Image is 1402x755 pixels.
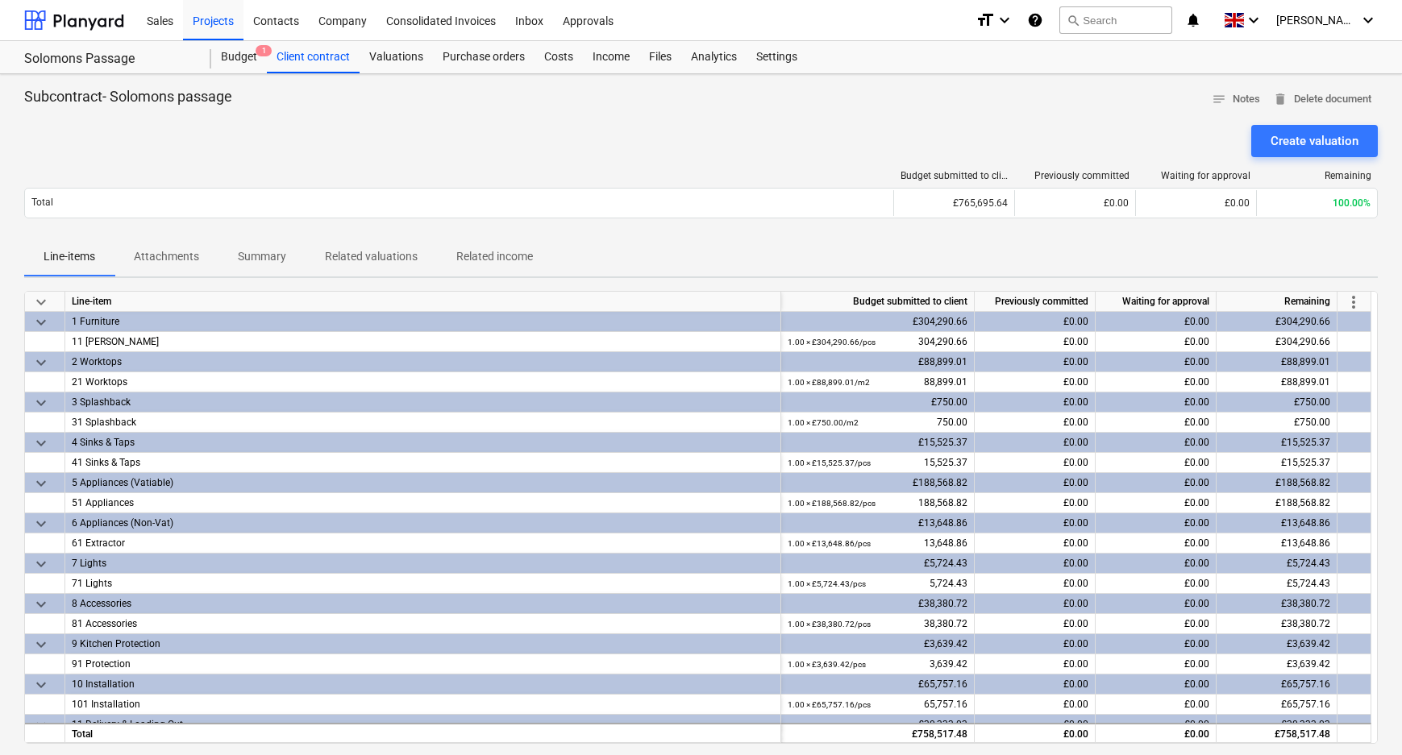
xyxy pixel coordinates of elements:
[360,41,433,73] div: Valuations
[901,170,1009,181] div: Budget submitted to client
[781,715,975,735] div: £30,333.03
[975,433,1096,453] div: £0.00
[975,554,1096,574] div: £0.00
[1096,453,1217,473] div: £0.00
[1217,473,1338,493] div: £188,568.82
[1096,292,1217,312] div: Waiting for approval
[31,554,51,574] span: keyboard_arrow_down
[72,352,774,371] div: 2 Worktops
[788,378,870,387] small: 1.00 × £88,899.01 / m2
[72,372,774,392] div: 21 Worktops
[1096,654,1217,674] div: £0.00
[1096,695,1217,715] div: £0.00
[1276,14,1357,27] span: [PERSON_NAME]
[781,292,975,312] div: Budget submitted to client
[535,41,583,73] div: Costs
[72,413,774,432] div: 31 Splashback
[1217,392,1338,413] div: £750.00
[1096,674,1217,695] div: £0.00
[1185,10,1201,30] i: notifications
[433,41,535,73] div: Purchase orders
[1217,493,1338,513] div: £188,568.82
[788,620,871,628] small: 1.00 × £38,380.72 / pcs
[1217,513,1338,533] div: £13,648.86
[975,392,1096,413] div: £0.00
[1096,372,1217,392] div: £0.00
[31,595,51,614] span: keyboard_arrow_down
[1217,674,1338,695] div: £65,757.16
[1217,574,1338,594] div: £5,724.43
[31,514,51,533] span: keyboard_arrow_down
[1271,131,1358,151] div: Create valuation
[788,332,967,352] div: 304,290.66
[44,248,95,265] p: Line-items
[788,413,967,433] div: 750.00
[31,292,51,312] span: keyboard_arrow_down
[72,554,774,573] div: 7 Lights
[1096,634,1217,654] div: £0.00
[1217,533,1338,554] div: £13,648.86
[781,312,975,332] div: £304,290.66
[1027,10,1043,30] i: Knowledge base
[72,312,774,331] div: 1 Furniture
[1096,594,1217,614] div: £0.00
[788,372,967,392] div: 88,899.01
[975,372,1096,392] div: £0.00
[1096,332,1217,352] div: £0.00
[65,292,781,312] div: Line-item
[975,614,1096,634] div: £0.00
[1333,197,1371,209] span: 100.00%
[975,654,1096,674] div: £0.00
[1244,10,1263,30] i: keyboard_arrow_down
[788,493,967,513] div: 188,568.82
[72,513,774,533] div: 6 Appliances (Non-Vat)
[1217,634,1338,654] div: £3,639.42
[1321,678,1402,755] iframe: Chat Widget
[1217,453,1338,473] div: £15,525.37
[72,695,774,714] div: 101 Installation
[72,533,774,553] div: 61 Extractor
[1217,654,1338,674] div: £3,639.42
[781,513,975,533] div: £13,648.86
[267,41,360,73] a: Client contract
[975,513,1096,533] div: £0.00
[1096,715,1217,735] div: £0.00
[1014,190,1135,216] div: £0.00
[1217,614,1338,634] div: £38,380.72
[1251,125,1378,157] button: Create valuation
[31,635,51,654] span: keyboard_arrow_down
[788,574,967,594] div: 5,724.43
[788,539,871,548] small: 1.00 × £13,648.86 / pcs
[1067,14,1080,27] span: search
[1217,332,1338,352] div: £304,290.66
[72,674,774,694] div: 10 Installation
[31,313,51,332] span: keyboard_arrow_down
[31,393,51,413] span: keyboard_arrow_down
[72,715,774,734] div: 11 Delivery & Loading Out
[31,196,53,209] p: Total
[72,654,774,674] div: 91 Protection
[1217,433,1338,453] div: £15,525.37
[788,453,967,473] div: 15,525.37
[975,352,1096,372] div: £0.00
[211,41,267,73] div: Budget
[1142,170,1250,181] div: Waiting for approval
[24,51,192,68] div: Solomons Passage
[975,453,1096,473] div: £0.00
[1217,594,1338,614] div: £38,380.72
[781,634,975,654] div: £3,639.42
[72,453,774,472] div: 41 Sinks & Taps
[31,675,51,695] span: keyboard_arrow_down
[72,493,774,512] div: 51 Appliances
[72,332,774,351] div: 11 Schuller
[781,473,975,493] div: £188,568.82
[639,41,681,73] a: Files
[788,458,871,467] small: 1.00 × £15,525.37 / pcs
[681,41,747,73] a: Analytics
[1096,352,1217,372] div: £0.00
[995,10,1014,30] i: keyboard_arrow_down
[31,353,51,372] span: keyboard_arrow_down
[72,392,774,412] div: 3 Splashback
[1217,352,1338,372] div: £88,899.01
